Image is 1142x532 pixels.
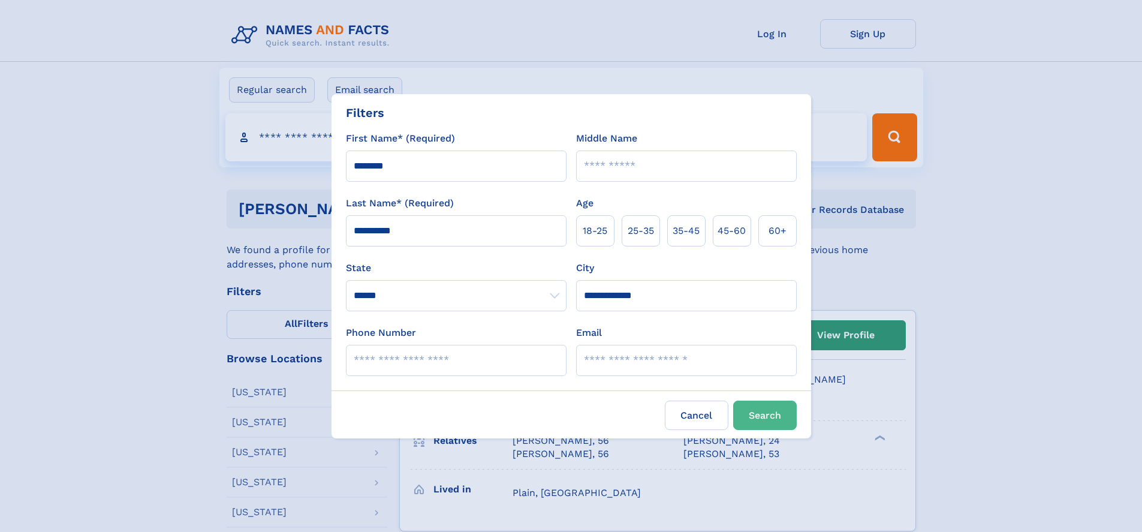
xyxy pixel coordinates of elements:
[583,224,607,238] span: 18‑25
[346,326,416,340] label: Phone Number
[346,196,454,211] label: Last Name* (Required)
[628,224,654,238] span: 25‑35
[769,224,787,238] span: 60+
[576,261,594,275] label: City
[665,401,728,430] label: Cancel
[576,196,593,211] label: Age
[576,131,637,146] label: Middle Name
[673,224,700,238] span: 35‑45
[576,326,602,340] label: Email
[733,401,797,430] button: Search
[346,261,567,275] label: State
[346,131,455,146] label: First Name* (Required)
[346,104,384,122] div: Filters
[718,224,746,238] span: 45‑60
